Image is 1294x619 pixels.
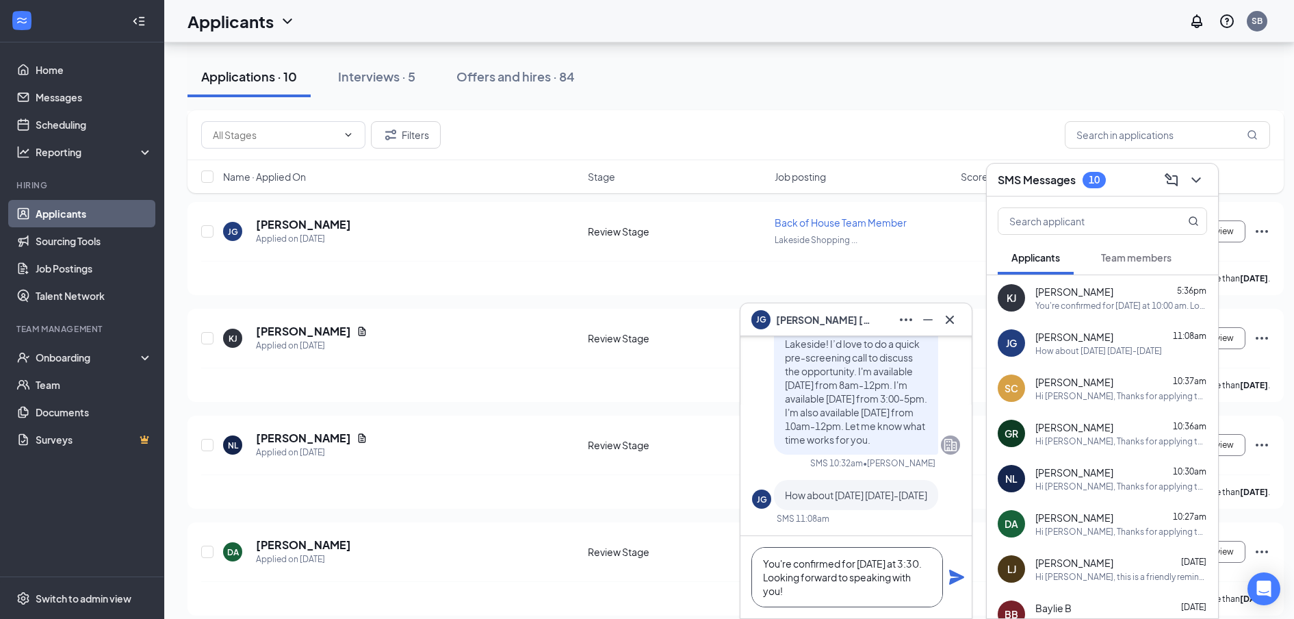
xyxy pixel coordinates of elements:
[1247,572,1280,605] div: Open Intercom Messenger
[132,14,146,28] svg: Collapse
[36,399,153,426] a: Documents
[16,323,150,335] div: Team Management
[998,173,1076,188] h3: SMS Messages
[1006,336,1017,350] div: JG
[1035,526,1207,538] div: Hi [PERSON_NAME], Thanks for applying to [DEMOGRAPHIC_DATA]-fil-A Lakeside! I’d love to do a quic...
[187,10,274,33] h1: Applicants
[1101,251,1172,264] span: Team members
[1240,487,1268,497] b: [DATE]
[36,255,153,282] a: Job Postings
[1035,285,1113,299] span: [PERSON_NAME]
[201,68,297,85] div: Applications · 10
[16,145,30,159] svg: Analysis
[256,538,351,553] h5: [PERSON_NAME]
[256,339,367,353] div: Applied on [DATE]
[1173,376,1206,386] span: 10:37am
[36,282,153,309] a: Talent Network
[229,333,237,344] div: KJ
[898,312,914,328] svg: Ellipses
[751,547,943,607] textarea: You're confirmed for [DATE] at 3:30. Looking forward to speaking with you!
[1177,286,1206,296] span: 5:36pm
[343,129,354,140] svg: ChevronDown
[948,569,965,585] button: Plane
[36,56,153,84] a: Home
[961,170,988,184] span: Score
[1035,481,1207,492] div: Hi [PERSON_NAME], Thanks for applying to [DEMOGRAPHIC_DATA]-fil-A Lakeside! I’d love to do a quic...
[1005,381,1018,395] div: SC
[1035,375,1113,389] span: [PERSON_NAME]
[757,494,767,505] div: JG
[1065,121,1270,149] input: Search in applications
[810,457,863,469] div: SMS 10:32am
[942,312,958,328] svg: Cross
[1005,472,1018,485] div: NL
[775,170,826,184] span: Job posting
[998,208,1161,234] input: Search applicant
[1035,420,1113,434] span: [PERSON_NAME]
[1173,421,1206,431] span: 10:36am
[36,111,153,138] a: Scheduling
[1035,601,1072,615] span: Baylie B
[1254,330,1270,346] svg: Ellipses
[1254,223,1270,240] svg: Ellipses
[36,351,141,364] div: Onboarding
[213,127,337,142] input: All Stages
[1252,15,1263,27] div: SB
[1188,172,1204,188] svg: ChevronDown
[256,446,367,459] div: Applied on [DATE]
[863,457,935,469] span: • [PERSON_NAME]
[36,145,153,159] div: Reporting
[15,14,29,27] svg: WorkstreamLogo
[228,440,238,451] div: NL
[223,170,306,184] span: Name · Applied On
[1035,390,1207,402] div: Hi [PERSON_NAME], Thanks for applying to [DEMOGRAPHIC_DATA]-fil-A Lakeside! I’d love to do a quic...
[939,309,961,331] button: Cross
[338,68,415,85] div: Interviews · 5
[588,225,766,238] div: Review Stage
[371,121,441,149] button: Filter Filters
[775,235,857,245] span: Lakeside Shopping ...
[1173,511,1206,522] span: 10:27am
[1035,330,1113,344] span: [PERSON_NAME]
[1240,380,1268,390] b: [DATE]
[1181,557,1206,567] span: [DATE]
[16,592,30,605] svg: Settings
[1240,273,1268,283] b: [DATE]
[1247,129,1258,140] svg: MagnifyingGlass
[917,309,939,331] button: Minimize
[383,127,399,143] svg: Filter
[1219,13,1235,29] svg: QuestionInfo
[256,232,351,246] div: Applied on [DATE]
[256,553,351,566] div: Applied on [DATE]
[256,217,351,232] h5: [PERSON_NAME]
[1035,435,1207,447] div: Hi [PERSON_NAME], Thanks for applying to [DEMOGRAPHIC_DATA]-fil-A Lakeside! I’d love to do a quic...
[1007,562,1016,576] div: LJ
[776,312,872,327] span: [PERSON_NAME] [PERSON_NAME]
[456,68,575,85] div: Offers and hires · 84
[1011,251,1060,264] span: Applicants
[1173,331,1206,341] span: 11:08am
[1163,172,1180,188] svg: ComposeMessage
[227,546,239,558] div: DA
[36,84,153,111] a: Messages
[36,227,153,255] a: Sourcing Tools
[588,331,766,345] div: Review Stage
[357,433,367,444] svg: Document
[1005,427,1018,440] div: GR
[228,226,238,238] div: JG
[895,309,917,331] button: Ellipses
[1161,169,1182,191] button: ComposeMessage
[16,351,30,364] svg: UserCheck
[1240,594,1268,604] b: [DATE]
[16,179,150,191] div: Hiring
[279,13,296,29] svg: ChevronDown
[920,312,936,328] svg: Minimize
[942,437,959,453] svg: Company
[588,545,766,559] div: Review Stage
[588,438,766,452] div: Review Stage
[777,513,829,525] div: SMS 11:08am
[1035,556,1113,570] span: [PERSON_NAME]
[588,170,615,184] span: Stage
[1035,345,1162,357] div: How about [DATE] [DATE]-[DATE]
[1005,517,1018,531] div: DA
